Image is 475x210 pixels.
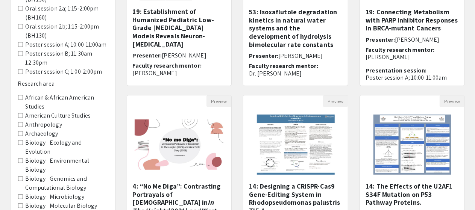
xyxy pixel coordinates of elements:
iframe: Chat [6,176,32,204]
label: Anthropology [26,120,62,129]
h6: Presenter: [366,36,459,43]
label: African & African American Studies [26,93,108,111]
h5: 19: Connecting Metabolism with PARP Inhibitor Responses in BRCA-mutant Cancers [366,8,459,32]
label: Biology - Ecology and Evolution [26,138,108,156]
h5: 19: Establishment of Humanized Pediatric Low-Grade [MEDICAL_DATA] Models Reveals Neuron-[MEDICAL_... [133,8,226,48]
label: Biology - Environmental Biology [26,156,108,174]
label: Archaeology [26,129,58,138]
img: <p>4: “No Me Diga”: Contrasting Portrayals of Spanish in <em>In The Heights </em>(2021)<em> </em>... [127,112,232,177]
span: [PERSON_NAME] [162,51,206,59]
h6: Presenter: [249,52,342,59]
button: Preview [440,95,464,107]
img: <p>14: Designing a CRISPR-Cas9 Gene-Editing System in Rhodopseudomonas palustris TIE-1</p> [249,107,342,182]
h6: Research area [18,80,108,87]
label: Poster session A; 10:00-11:00am [26,40,107,49]
button: Preview [206,95,231,107]
p: [PERSON_NAME] [133,69,226,77]
label: Biology - Microbiology [26,192,84,201]
span: [PERSON_NAME] [278,52,323,60]
label: Oral session 2a; 1:15-2:00pm (BH 160) [26,4,108,22]
span: Presentation session: [366,66,426,74]
label: Biology - Genomics and Computational Biology [26,174,108,192]
label: Poster session C; 1:00-2:00pm [26,67,102,76]
label: Oral session 2b; 1:15-2:00pm (BH 130) [26,22,108,40]
span: [PERSON_NAME] [395,36,439,44]
p: Poster session A; 10:00-11:00am [366,74,459,81]
img: <p>14: The Effects of the U2AF1 S34F Mutation on P53 Pathway Proteins.</p> [366,107,459,182]
button: Preview [323,95,348,107]
h5: 14: The Effects of the U2AF1 S34F Mutation on P53 Pathway Proteins. [366,182,459,207]
h6: Presenter: [133,52,226,59]
span: Faculty research mentor: [249,62,318,70]
span: Faculty research mentor: [366,46,434,54]
span: Faculty research mentor: [133,62,202,69]
h5: 53: Isoxaflutole degradation kinetics in natural water systems and the development of hydrolysis ... [249,8,342,48]
label: American Culture Studies [26,111,91,120]
p: Dr. [PERSON_NAME] [249,70,342,77]
label: Poster session B; 11:30am-12:30pm [26,49,108,67]
p: [PERSON_NAME] [366,53,459,60]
